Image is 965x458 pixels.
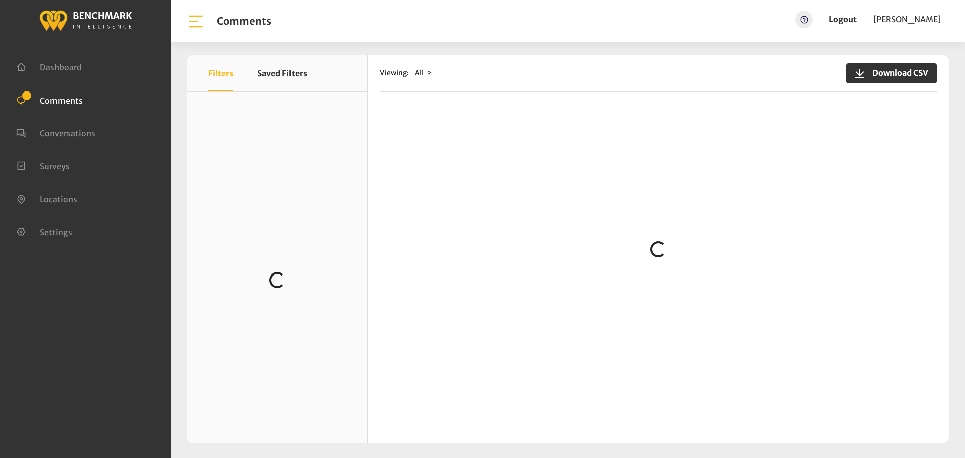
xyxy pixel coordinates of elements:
a: Conversations [16,127,95,137]
span: All [415,68,424,77]
a: Locations [16,193,77,203]
span: Dashboard [40,62,82,72]
a: Logout [829,11,857,28]
h1: Comments [217,15,271,27]
button: Saved Filters [257,55,307,91]
span: Download CSV [866,67,928,79]
span: [PERSON_NAME] [873,14,941,24]
img: bar [187,13,205,30]
span: Settings [40,227,72,237]
span: Viewing: [380,68,409,78]
span: Locations [40,194,77,204]
a: [PERSON_NAME] [873,11,941,28]
a: Surveys [16,160,70,170]
a: Logout [829,14,857,24]
span: Conversations [40,128,95,138]
span: Surveys [40,161,70,171]
button: Download CSV [846,63,937,83]
button: Filters [208,55,233,91]
a: Dashboard [16,61,82,71]
a: Comments [16,95,83,105]
img: benchmark [39,8,132,32]
span: Comments [40,95,83,105]
a: Settings [16,226,72,236]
